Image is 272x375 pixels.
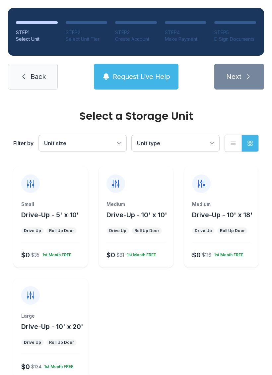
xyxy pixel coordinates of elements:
[13,111,259,121] div: Select a Storage Unit
[115,29,157,36] div: STEP 3
[116,252,124,258] div: $81
[24,340,41,345] div: Drive Up
[192,210,253,219] button: Drive-Up - 10' x 18'
[214,29,256,36] div: STEP 5
[49,340,74,345] div: Roll Up Door
[13,139,34,147] div: Filter by
[109,228,126,233] div: Drive Up
[113,72,170,81] span: Request Live Help
[39,250,71,258] div: 1st Month FREE
[21,322,83,331] button: Drive-Up - 10' x 20'
[24,228,41,233] div: Drive Up
[16,29,58,36] div: STEP 1
[41,361,73,369] div: 1st Month FREE
[21,362,30,371] div: $0
[214,36,256,42] div: E-Sign Documents
[192,211,253,219] span: Drive-Up - 10' x 18'
[192,250,201,260] div: $0
[165,36,207,42] div: Make Payment
[202,252,211,258] div: $116
[124,250,156,258] div: 1st Month FREE
[21,250,30,260] div: $0
[137,140,160,147] span: Unit type
[115,36,157,42] div: Create Account
[132,135,219,151] button: Unit type
[39,135,126,151] button: Unit size
[211,250,243,258] div: 1st Month FREE
[220,228,245,233] div: Roll Up Door
[192,201,251,208] div: Medium
[165,29,207,36] div: STEP 4
[66,29,107,36] div: STEP 2
[106,210,167,219] button: Drive-Up - 10' x 10'
[21,201,80,208] div: Small
[31,363,41,370] div: $134
[106,201,165,208] div: Medium
[31,72,46,81] span: Back
[21,313,80,319] div: Large
[226,72,241,81] span: Next
[134,228,159,233] div: Roll Up Door
[66,36,107,42] div: Select Unit Tier
[49,228,74,233] div: Roll Up Door
[31,252,39,258] div: $35
[44,140,66,147] span: Unit size
[106,250,115,260] div: $0
[195,228,212,233] div: Drive Up
[21,210,79,219] button: Drive-Up - 5' x 10'
[21,211,79,219] span: Drive-Up - 5' x 10'
[106,211,167,219] span: Drive-Up - 10' x 10'
[16,36,58,42] div: Select Unit
[21,323,83,331] span: Drive-Up - 10' x 20'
